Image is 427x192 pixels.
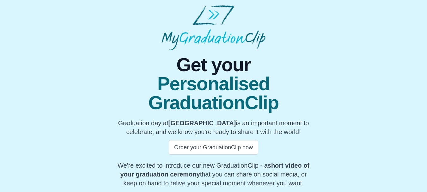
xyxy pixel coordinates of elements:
b: [GEOGRAPHIC_DATA] [168,120,236,127]
p: Graduation day at is an important moment to celebrate, and we know you're ready to share it with ... [114,119,313,136]
p: We're excited to introduce our new GraduationClip - a that you can share on social media, or keep... [114,161,313,188]
img: MyGraduationClip [162,5,266,50]
span: Personalised GraduationClip [114,74,313,112]
span: Get your [114,55,313,74]
button: Order your GraduationClip now [169,140,258,155]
